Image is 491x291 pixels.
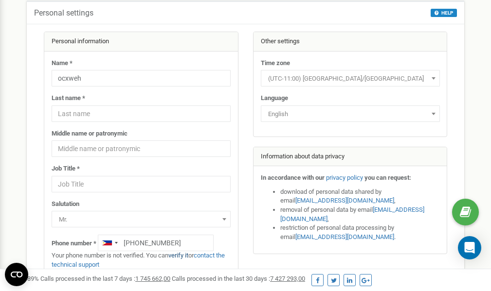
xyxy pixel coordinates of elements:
[52,59,73,68] label: Name *
[295,197,394,204] a: [EMAIL_ADDRESS][DOMAIN_NAME]
[52,70,231,86] input: Name
[172,275,305,282] span: Calls processed in the last 30 days :
[52,105,231,122] input: Last name
[52,251,231,269] p: Your phone number is not verified. You can or
[280,205,440,223] li: removal of personal data by email ,
[458,236,481,259] div: Open Intercom Messenger
[98,235,214,251] input: +1-800-555-55-55
[52,211,231,227] span: Mr.
[280,188,440,205] li: download of personal data shared by email ,
[280,223,440,241] li: restriction of personal data processing by email .
[261,70,440,86] span: (UTC-11:00) Pacific/Midway
[34,9,93,17] h5: Personal settings
[52,239,96,248] label: Phone number *
[52,252,225,268] a: contact the technical support
[264,107,436,121] span: English
[261,59,290,68] label: Time zone
[168,252,188,259] a: verify it
[254,147,447,167] div: Information about data privacy
[52,129,127,138] label: Middle name or patronymic
[52,176,231,192] input: Job Title
[40,275,170,282] span: Calls processed in the last 7 days :
[264,72,436,86] span: (UTC-11:00) Pacific/Midway
[364,174,411,181] strong: you can request:
[270,275,305,282] u: 7 427 293,00
[5,263,28,286] button: Open CMP widget
[52,140,231,157] input: Middle name or patronymic
[52,200,79,209] label: Salutation
[261,174,325,181] strong: In accordance with our
[261,105,440,122] span: English
[280,206,424,223] a: [EMAIL_ADDRESS][DOMAIN_NAME]
[431,9,457,17] button: HELP
[55,213,227,226] span: Mr.
[261,94,288,103] label: Language
[52,164,80,173] label: Job Title *
[98,235,121,251] div: Telephone country code
[254,32,447,51] div: Other settings
[295,233,394,240] a: [EMAIL_ADDRESS][DOMAIN_NAME]
[135,275,170,282] u: 1 745 662,00
[52,94,85,103] label: Last name *
[326,174,363,181] a: privacy policy
[44,32,238,51] div: Personal information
